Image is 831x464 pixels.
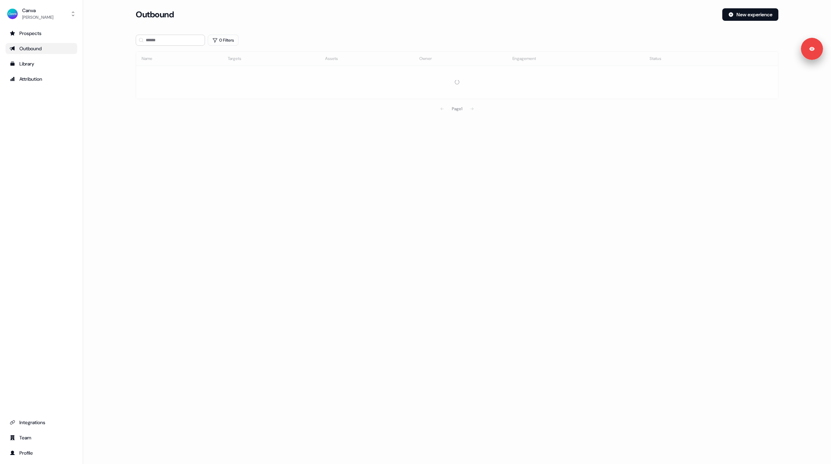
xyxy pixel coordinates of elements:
div: Library [10,60,73,67]
button: Canva[PERSON_NAME] [6,6,77,22]
h3: Outbound [136,9,174,20]
div: Profile [10,449,73,456]
a: Go to attribution [6,73,77,85]
a: Go to prospects [6,28,77,39]
a: Go to templates [6,58,77,69]
div: Canva [22,7,53,14]
div: [PERSON_NAME] [22,14,53,21]
a: Go to integrations [6,417,77,428]
div: Integrations [10,419,73,426]
div: Attribution [10,76,73,82]
a: Go to profile [6,447,77,458]
button: New experience [722,8,778,21]
button: 0 Filters [208,35,239,46]
a: Go to team [6,432,77,443]
a: Go to outbound experience [6,43,77,54]
div: Prospects [10,30,73,37]
div: Team [10,434,73,441]
div: Outbound [10,45,73,52]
